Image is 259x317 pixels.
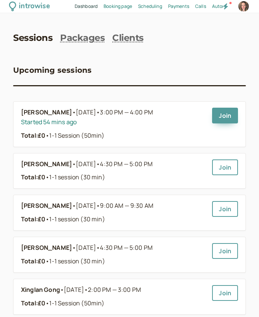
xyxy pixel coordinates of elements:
[138,3,162,10] a: Scheduling
[13,64,92,76] h3: Upcoming sessions
[21,159,206,183] a: [PERSON_NAME]•[DATE]•4:30 PM — 5:00 PMTotal:£0•1-1 session (30 min)
[13,33,53,44] a: Sessions
[21,201,72,211] b: [PERSON_NAME]
[9,1,50,12] a: introwise
[112,33,144,44] a: Clients
[21,173,45,181] strong: Total: £0
[21,131,45,140] strong: Total: £0
[72,108,76,117] span: •
[212,201,238,217] a: Join
[72,201,76,211] span: •
[45,257,105,265] span: 1-1 session (30 min)
[195,3,206,10] a: Calls
[19,1,50,12] div: introwise
[88,285,141,294] span: 2:00 PM — 3:00 PM
[75,3,98,10] a: Dashboard
[21,243,72,253] b: [PERSON_NAME]
[21,159,72,169] b: [PERSON_NAME]
[45,173,49,181] span: •
[212,3,238,9] span: Automation
[212,3,238,10] a: Automation
[100,243,152,252] span: 4:30 PM — 5:00 PM
[64,285,141,295] span: [DATE]
[21,299,45,307] strong: Total: £0
[76,159,152,169] span: [DATE]
[45,299,104,307] span: 1-1 Session (50min)
[45,131,49,140] span: •
[100,201,153,210] span: 9:00 AM — 9:30 AM
[221,281,259,317] iframe: Chat Widget
[21,285,60,295] b: Xinglan Gong
[195,3,206,9] span: Calls
[76,243,152,253] span: [DATE]
[212,159,238,175] a: Join
[96,201,100,210] span: •
[138,3,162,9] span: Scheduling
[21,215,45,223] strong: Total: £0
[72,159,76,169] span: •
[212,108,238,123] a: Join
[21,285,206,308] a: Xinglan Gong•[DATE]•2:00 PM — 3:00 PMTotal:£0•1-1 Session (50min)
[212,243,238,259] a: Join
[100,160,152,168] span: 4:30 PM — 5:00 PM
[21,201,206,224] a: [PERSON_NAME]•[DATE]•9:00 AM — 9:30 AMTotal:£0•1-1 session (30 min)
[45,299,49,307] span: •
[21,108,72,117] b: [PERSON_NAME]
[21,243,206,266] a: [PERSON_NAME]•[DATE]•4:30 PM — 5:00 PMTotal:£0•1-1 session (30 min)
[96,160,100,168] span: •
[96,108,100,116] span: •
[75,3,98,9] span: Dashboard
[104,3,132,9] span: Booking page
[45,215,105,223] span: 1-1 session (30 min)
[104,3,132,10] a: Booking page
[45,257,49,265] span: •
[60,33,105,44] a: Packages
[168,3,189,9] span: Payments
[21,257,45,265] strong: Total: £0
[76,108,153,117] span: [DATE]
[84,285,88,294] span: •
[100,108,153,116] span: 3:00 PM — 4:00 PM
[45,131,104,140] span: 1-1 Session (50min)
[212,285,238,301] a: Join
[21,117,206,127] div: Started 54 mins ago
[96,243,100,252] span: •
[21,108,206,141] a: [PERSON_NAME]•[DATE]•3:00 PM — 4:00 PMStarted 54 mins agoTotal:£0•1-1 Session (50min)
[72,243,76,253] span: •
[76,201,153,211] span: [DATE]
[60,285,64,295] span: •
[45,173,105,181] span: 1-1 session (30 min)
[45,215,49,223] span: •
[168,3,189,10] a: Payments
